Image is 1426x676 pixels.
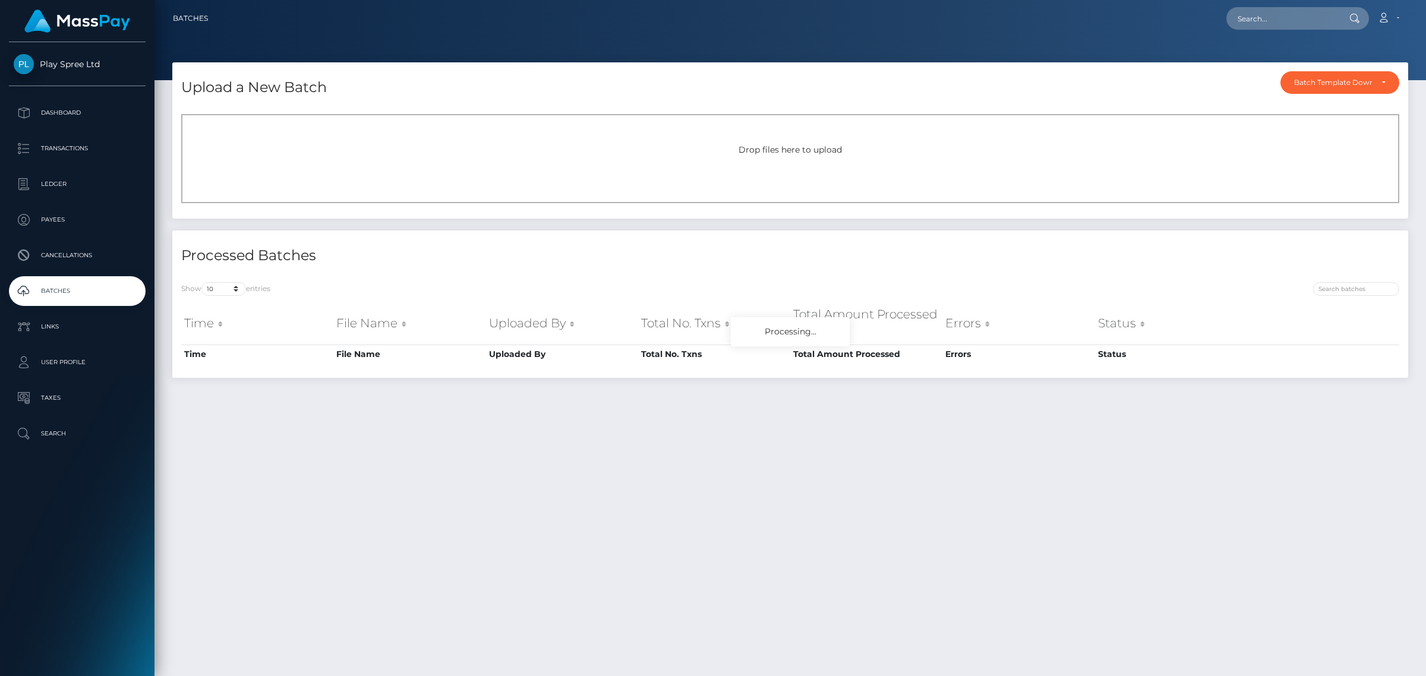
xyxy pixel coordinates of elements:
span: Play Spree Ltd [9,59,146,70]
h4: Processed Batches [181,245,781,266]
a: Dashboard [9,98,146,128]
a: Taxes [9,383,146,413]
input: Search batches [1313,282,1399,296]
th: Errors [942,345,1094,364]
a: Search [9,419,146,448]
a: User Profile [9,348,146,377]
th: Errors [942,302,1094,345]
th: Time [181,302,333,345]
p: User Profile [14,353,141,371]
div: Processing... [731,317,850,346]
label: Show entries [181,282,270,296]
p: Batches [14,282,141,300]
p: Taxes [14,389,141,407]
p: Dashboard [14,104,141,122]
th: File Name [333,345,485,364]
th: Status [1095,302,1247,345]
button: Batch Template Download [1280,71,1399,94]
p: Payees [14,211,141,229]
select: Showentries [201,282,246,296]
th: Total No. Txns [638,302,790,345]
p: Cancellations [14,247,141,264]
div: Batch Template Download [1294,78,1372,87]
a: Batches [9,276,146,306]
a: Ledger [9,169,146,199]
p: Search [14,425,141,443]
th: Status [1095,345,1247,364]
p: Links [14,318,141,336]
th: Time [181,345,333,364]
img: MassPay Logo [24,10,130,33]
p: Transactions [14,140,141,157]
a: Batches [173,6,208,31]
a: Payees [9,205,146,235]
a: Cancellations [9,241,146,270]
th: Uploaded By [486,302,638,345]
th: Total No. Txns [638,345,790,364]
th: Total Amount Processed [790,302,942,345]
img: Play Spree Ltd [14,54,34,74]
input: Search... [1226,7,1338,30]
th: Total Amount Processed [790,345,942,364]
a: Transactions [9,134,146,163]
a: Links [9,312,146,342]
h4: Upload a New Batch [181,77,327,98]
p: Ledger [14,175,141,193]
th: File Name [333,302,485,345]
th: Uploaded By [486,345,638,364]
span: Drop files here to upload [739,144,842,155]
